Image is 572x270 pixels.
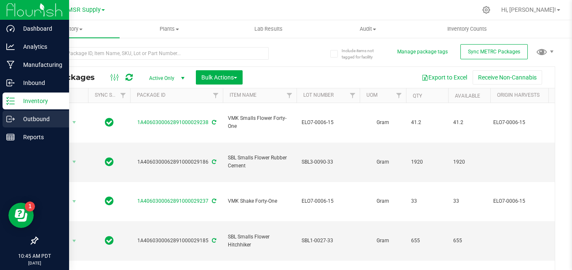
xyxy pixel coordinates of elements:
[283,88,297,103] a: Filter
[137,92,166,98] a: Package ID
[416,70,473,85] button: Export to Excel
[302,119,355,127] span: ELO7-0006-15
[6,24,15,33] inline-svg: Dashboard
[365,237,401,245] span: Gram
[228,154,291,170] span: SBL Smalls Flower Rubber Cement
[302,237,355,245] span: SBL1-0027-33
[69,156,80,168] span: select
[20,25,120,33] span: Inventory
[95,92,127,98] a: Sync Status
[20,20,120,38] a: Inventory
[129,237,224,245] div: 1A4060300062891000029185
[302,197,355,205] span: ELO7-0006-15
[413,93,422,99] a: Qty
[201,74,237,81] span: Bulk Actions
[137,119,208,125] a: 1A4060300062891000029238
[120,20,219,38] a: Plants
[346,88,360,103] a: Filter
[15,60,65,70] p: Manufacturing
[4,260,65,266] p: [DATE]
[417,20,517,38] a: Inventory Counts
[69,235,80,247] span: select
[411,237,443,245] span: 655
[6,61,15,69] inline-svg: Manufacturing
[230,92,257,98] a: Item Name
[219,20,318,38] a: Lab Results
[6,79,15,87] inline-svg: Inbound
[105,156,114,168] span: In Sync
[15,24,65,34] p: Dashboard
[6,97,15,105] inline-svg: Inventory
[209,88,223,103] a: Filter
[473,70,542,85] button: Receive Non-Cannabis
[365,119,401,127] span: Gram
[211,198,216,204] span: Sync from Compliance System
[455,93,480,99] a: Available
[6,42,15,51] inline-svg: Analytics
[15,132,65,142] p: Reports
[105,116,114,128] span: In Sync
[196,70,243,85] button: Bulk Actions
[211,159,216,165] span: Sync from Compliance System
[318,20,417,38] a: Audit
[481,6,492,14] div: Manage settings
[6,115,15,123] inline-svg: Outbound
[392,88,406,103] a: Filter
[37,47,269,60] input: Search Package ID, Item Name, SKU, Lot or Part Number...
[69,116,80,128] span: select
[211,238,216,244] span: Sync from Compliance System
[69,196,80,207] span: select
[228,197,291,205] span: VMK Shake Forty-One
[493,119,572,127] div: Value 1: ELO7-0006-15
[228,233,291,249] span: SBL Smalls Flower Hitchhiker
[468,49,520,55] span: Sync METRC Packages
[105,195,114,207] span: In Sync
[365,158,401,166] span: Gram
[493,197,572,205] div: Value 1: ELO7-0006-15
[120,25,219,33] span: Plants
[105,235,114,246] span: In Sync
[25,201,35,212] iframe: Resource center unread badge
[129,158,224,166] div: 1A4060300062891000029186
[15,96,65,106] p: Inventory
[453,158,485,166] span: 1920
[44,73,103,82] span: All Packages
[411,119,443,127] span: 41.2
[453,237,485,245] span: 655
[501,6,556,13] span: Hi, [PERSON_NAME]!
[366,92,377,98] a: UOM
[303,92,334,98] a: Lot Number
[67,6,101,13] span: MSR Supply
[8,203,34,228] iframe: Resource center
[6,133,15,141] inline-svg: Reports
[4,252,65,260] p: 10:45 AM PDT
[453,197,485,205] span: 33
[15,42,65,52] p: Analytics
[211,119,216,125] span: Sync from Compliance System
[302,158,355,166] span: SBL3-0090-33
[228,114,291,130] span: VMK Smalls Flower Forty-One
[497,92,540,98] a: Origin Harvests
[460,44,528,59] button: Sync METRC Packages
[15,114,65,124] p: Outbound
[397,48,448,56] button: Manage package tags
[15,78,65,88] p: Inbound
[436,25,498,33] span: Inventory Counts
[411,158,443,166] span: 1920
[453,119,485,127] span: 41.2
[365,197,401,205] span: Gram
[137,198,208,204] a: 1A4060300062891000029237
[411,197,443,205] span: 33
[342,48,384,60] span: Include items not tagged for facility
[318,25,417,33] span: Audit
[116,88,130,103] a: Filter
[243,25,294,33] span: Lab Results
